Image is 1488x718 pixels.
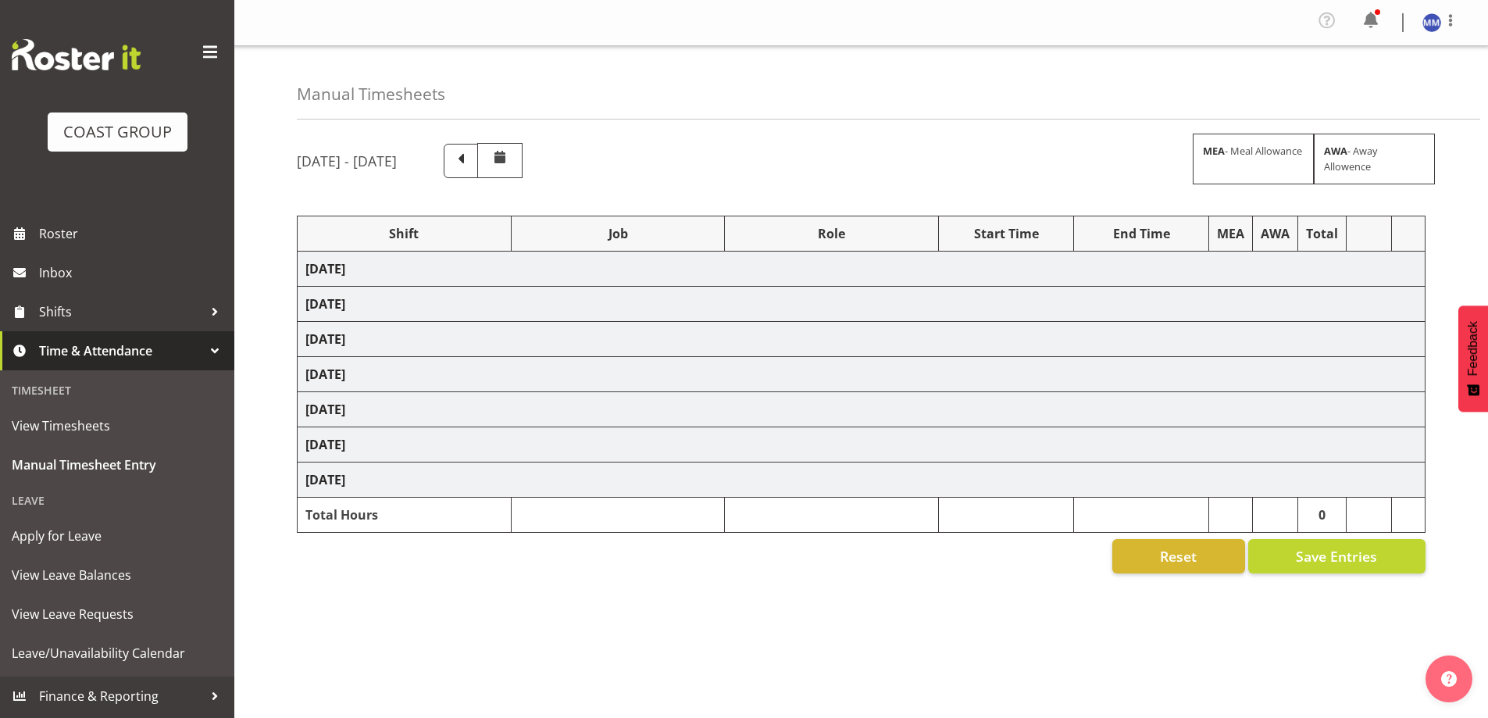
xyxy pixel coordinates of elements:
h4: Manual Timesheets [297,85,445,103]
strong: MEA [1203,144,1225,158]
td: [DATE] [298,322,1426,357]
div: End Time [1082,224,1201,243]
div: Timesheet [4,374,230,406]
a: View Timesheets [4,406,230,445]
td: Total Hours [298,498,512,533]
span: Roster [39,222,227,245]
h5: [DATE] - [DATE] [297,152,397,170]
td: [DATE] [298,287,1426,322]
button: Feedback - Show survey [1458,305,1488,412]
strong: AWA [1324,144,1347,158]
td: [DATE] [298,252,1426,287]
span: Feedback [1466,321,1480,376]
span: Reset [1160,546,1197,566]
div: Total [1306,224,1338,243]
div: COAST GROUP [63,120,172,144]
span: Inbox [39,261,227,284]
div: - Away Allowence [1314,134,1435,184]
div: Job [519,224,717,243]
div: Start Time [947,224,1065,243]
span: Leave/Unavailability Calendar [12,641,223,665]
img: Rosterit website logo [12,39,141,70]
span: Shifts [39,300,203,323]
span: Time & Attendance [39,339,203,363]
span: Apply for Leave [12,524,223,548]
span: Save Entries [1296,546,1377,566]
a: View Leave Requests [4,595,230,634]
td: [DATE] [298,427,1426,463]
div: - Meal Allowance [1193,134,1314,184]
a: Apply for Leave [4,516,230,555]
img: help-xxl-2.png [1441,671,1457,687]
div: AWA [1261,224,1290,243]
span: Finance & Reporting [39,684,203,708]
span: View Leave Requests [12,602,223,626]
img: matthew-mclean9952.jpg [1422,13,1441,32]
td: [DATE] [298,392,1426,427]
div: Role [733,224,930,243]
div: Shift [305,224,503,243]
div: MEA [1217,224,1244,243]
td: 0 [1298,498,1347,533]
button: Save Entries [1248,539,1426,573]
span: View Leave Balances [12,563,223,587]
a: View Leave Balances [4,555,230,595]
div: Leave [4,484,230,516]
button: Reset [1112,539,1245,573]
td: [DATE] [298,463,1426,498]
td: [DATE] [298,357,1426,392]
span: View Timesheets [12,414,223,438]
a: Leave/Unavailability Calendar [4,634,230,673]
a: Manual Timesheet Entry [4,445,230,484]
span: Manual Timesheet Entry [12,453,223,477]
